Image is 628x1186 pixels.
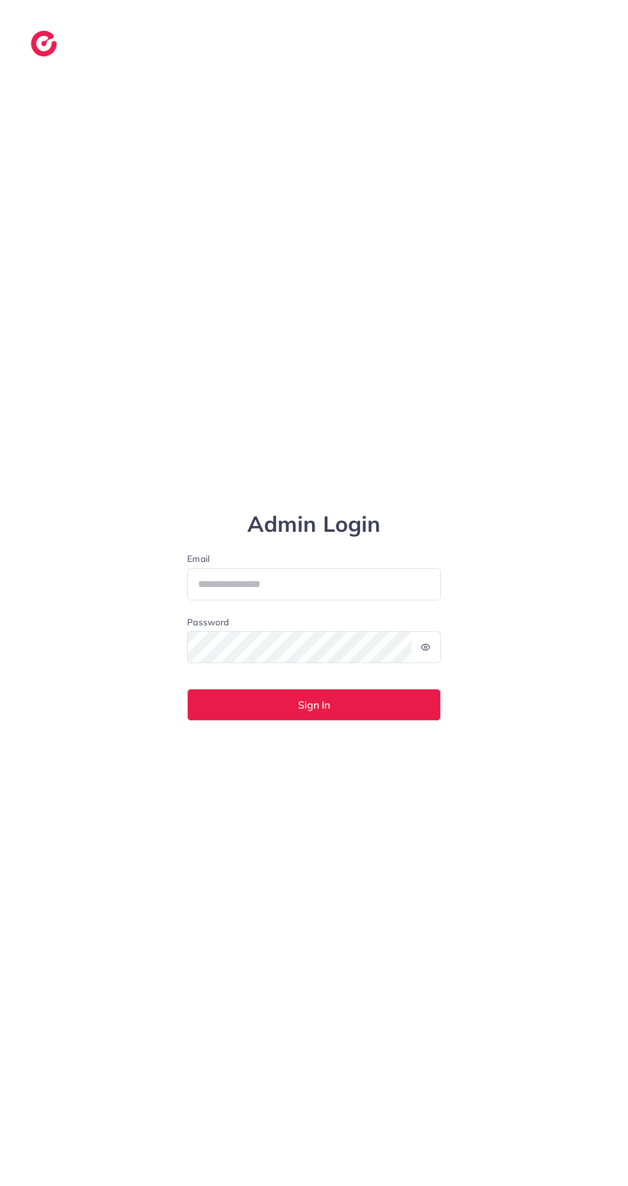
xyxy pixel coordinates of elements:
[187,689,441,721] button: Sign In
[298,700,330,710] span: Sign In
[31,31,57,56] img: logo
[187,511,441,538] h1: Admin Login
[187,616,229,629] label: Password
[187,552,441,565] label: Email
